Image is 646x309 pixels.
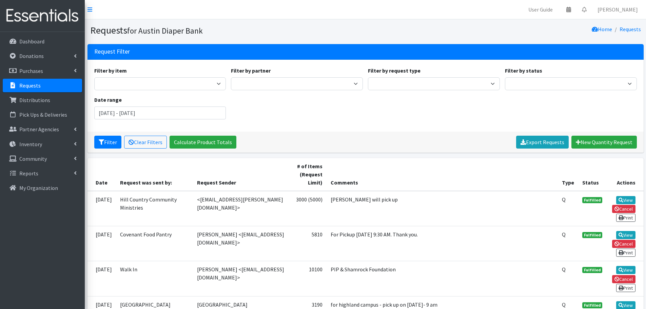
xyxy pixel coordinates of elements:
[612,275,635,283] a: Cancel
[19,82,41,89] p: Requests
[612,240,635,248] a: Cancel
[3,49,82,63] a: Donations
[193,226,290,261] td: [PERSON_NAME] <[EMAIL_ADDRESS][DOMAIN_NAME]>
[616,196,635,204] a: View
[3,122,82,136] a: Partner Agencies
[3,35,82,48] a: Dashboard
[523,3,558,16] a: User Guide
[3,108,82,121] a: Pick Ups & Deliveries
[3,93,82,107] a: Distributions
[290,158,327,191] th: # of Items (Request Limit)
[562,196,566,203] abbr: Quantity
[3,4,82,27] img: HumanEssentials
[19,155,47,162] p: Community
[3,152,82,166] a: Community
[582,267,603,273] span: Fulfilled
[616,231,635,239] a: View
[616,266,635,274] a: View
[558,158,578,191] th: Type
[562,301,566,308] abbr: Quantity
[19,111,67,118] p: Pick Ups & Deliveries
[582,197,603,203] span: Fulfilled
[116,191,193,226] td: Hill Country Community Ministries
[19,53,44,59] p: Donations
[3,64,82,78] a: Purchases
[592,3,643,16] a: [PERSON_NAME]
[87,158,116,191] th: Date
[19,170,38,177] p: Reports
[94,66,127,75] label: Filter by item
[3,79,82,92] a: Requests
[94,136,121,149] button: Filter
[19,97,50,103] p: Distributions
[193,158,290,191] th: Request Sender
[19,126,59,133] p: Partner Agencies
[116,158,193,191] th: Request was sent by:
[582,302,603,308] span: Fulfilled
[616,249,635,257] a: Print
[592,26,612,33] a: Home
[87,261,116,296] td: [DATE]
[612,205,635,213] a: Cancel
[620,26,641,33] a: Requests
[3,181,82,195] a: My Organization
[3,137,82,151] a: Inventory
[327,226,558,261] td: For Pickup [DATE] 9:30 AM. Thank you.
[19,38,44,45] p: Dashboard
[19,185,58,191] p: My Organization
[193,191,290,226] td: <[EMAIL_ADDRESS][PERSON_NAME][DOMAIN_NAME]>
[19,141,42,148] p: Inventory
[87,191,116,226] td: [DATE]
[90,24,363,36] h1: Requests
[94,48,130,55] h3: Request Filter
[516,136,569,149] a: Export Requests
[231,66,271,75] label: Filter by partner
[3,167,82,180] a: Reports
[505,66,542,75] label: Filter by status
[124,136,167,149] a: Clear Filters
[578,158,607,191] th: Status
[127,26,203,36] small: for Austin Diaper Bank
[606,158,643,191] th: Actions
[327,261,558,296] td: PIP & Shamrock Foundation
[94,107,226,119] input: January 1, 2011 - December 31, 2011
[116,226,193,261] td: Covenant Food Pantry
[290,226,327,261] td: 5810
[562,231,566,238] abbr: Quantity
[368,66,420,75] label: Filter by request type
[582,232,603,238] span: Fulfilled
[87,226,116,261] td: [DATE]
[170,136,236,149] a: Calculate Product Totals
[290,191,327,226] td: 3000 (5000)
[94,96,122,104] label: Date range
[571,136,637,149] a: New Quantity Request
[19,67,43,74] p: Purchases
[562,266,566,273] abbr: Quantity
[327,191,558,226] td: [PERSON_NAME] will pick up
[290,261,327,296] td: 10100
[327,158,558,191] th: Comments
[616,284,635,292] a: Print
[116,261,193,296] td: Walk In
[616,214,635,222] a: Print
[193,261,290,296] td: [PERSON_NAME] <[EMAIL_ADDRESS][DOMAIN_NAME]>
